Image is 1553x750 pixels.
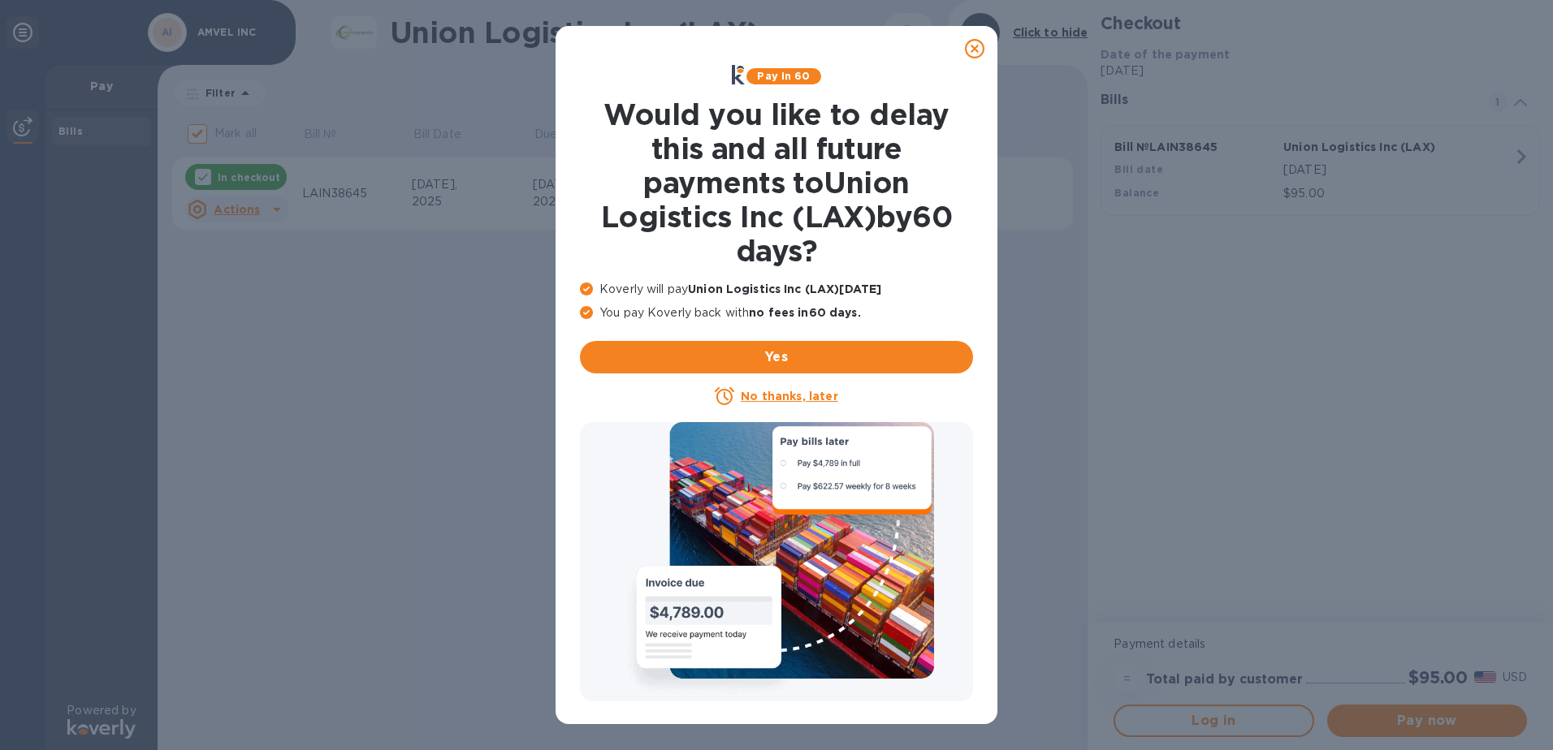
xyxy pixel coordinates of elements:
span: Yes [593,347,960,367]
b: Union Logistics Inc (LAX) [DATE] [688,282,881,295]
p: You pay Koverly back with [580,304,973,321]
h1: Would you like to delay this and all future payments to Union Logistics Inc (LAX) by 60 days ? [580,97,973,268]
b: no fees in 60 days . [749,306,860,319]
b: Pay in 60 [757,70,810,82]
p: Koverly will pay [580,281,973,298]
button: Yes [580,341,973,373]
u: No thanks, later [741,390,837,403]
